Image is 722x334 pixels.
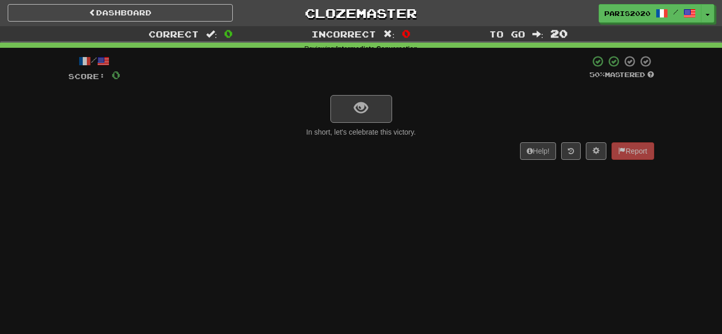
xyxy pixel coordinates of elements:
[532,30,544,39] span: :
[336,45,418,52] strong: Intermediate Conversation
[112,68,120,81] span: 0
[149,29,199,39] span: Correct
[589,70,605,79] span: 50 %
[589,70,654,80] div: Mastered
[383,30,395,39] span: :
[248,4,473,22] a: Clozemaster
[673,8,678,15] span: /
[330,95,392,123] button: show sentence
[599,4,701,23] a: paris2020 /
[8,4,233,22] a: Dashboard
[604,9,651,18] span: paris2020
[68,127,654,137] div: In short, let's celebrate this victory.
[561,142,581,160] button: Round history (alt+y)
[550,27,568,40] span: 20
[489,29,525,39] span: To go
[224,27,233,40] span: 0
[68,55,120,68] div: /
[68,72,105,81] span: Score:
[311,29,376,39] span: Incorrect
[402,27,411,40] span: 0
[520,142,557,160] button: Help!
[206,30,217,39] span: :
[612,142,654,160] button: Report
